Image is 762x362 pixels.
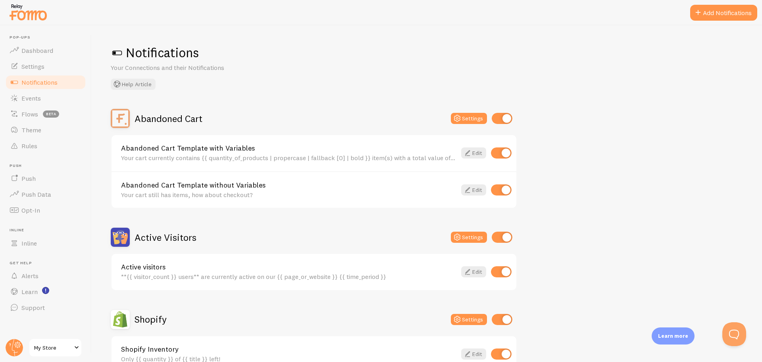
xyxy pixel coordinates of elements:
span: Support [21,304,45,312]
a: Abandoned Cart Template without Variables [121,182,456,189]
img: fomo-relay-logo-orange.svg [8,2,48,22]
div: Your cart currently contains {{ quantity_of_products | propercase | fallback [0] | bold }} item(s... [121,154,456,161]
a: Edit [461,147,486,159]
a: Rules [5,138,87,154]
div: Learn more [652,327,695,345]
span: Inline [10,228,87,233]
img: Shopify [111,310,130,329]
span: Notifications [21,78,58,86]
a: Flows beta [5,106,87,122]
a: Shopify Inventory [121,346,456,353]
span: Alerts [21,272,38,280]
button: Help Article [111,79,156,90]
span: Events [21,94,41,102]
a: Dashboard [5,43,87,58]
a: Theme [5,122,87,138]
button: Settings [451,113,487,124]
span: Push [21,174,36,182]
img: Abandoned Cart [111,109,130,128]
p: Learn more [658,332,688,340]
span: Flows [21,110,38,118]
a: Active visitors [121,263,456,271]
a: Edit [461,184,486,196]
span: Dashboard [21,46,53,54]
button: Settings [451,314,487,325]
a: Settings [5,58,87,74]
span: Inline [21,239,37,247]
a: Edit [461,348,486,360]
div: **{{ visitor_count }} users** are currently active on our {{ page_or_website }} {{ time_period }} [121,273,456,280]
button: Settings [451,232,487,243]
span: Push [10,163,87,168]
a: Push [5,170,87,186]
span: Rules [21,142,37,150]
a: Opt-In [5,202,87,218]
h2: Shopify [135,313,167,325]
img: Active Visitors [111,228,130,247]
span: Theme [21,126,41,134]
span: Settings [21,62,44,70]
div: Your cart still has items, how about checkout? [121,191,456,198]
span: Push Data [21,190,51,198]
a: Support [5,300,87,316]
span: Learn [21,288,38,296]
h2: Active Visitors [135,231,196,244]
a: My Store [29,338,82,357]
span: beta [43,110,59,118]
a: Push Data [5,186,87,202]
svg: <p>Watch New Feature Tutorials!</p> [42,287,49,294]
a: Edit [461,266,486,277]
h1: Notifications [111,45,743,61]
a: Abandoned Cart Template with Variables [121,145,456,152]
p: Your Connections and their Notifications [111,63,301,72]
span: Pop-ups [10,35,87,40]
span: Get Help [10,261,87,266]
a: Events [5,90,87,106]
a: Alerts [5,268,87,284]
iframe: Help Scout Beacon - Open [722,322,746,346]
span: My Store [34,343,72,352]
span: Opt-In [21,206,40,214]
h2: Abandoned Cart [135,112,202,125]
a: Inline [5,235,87,251]
a: Learn [5,284,87,300]
a: Notifications [5,74,87,90]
